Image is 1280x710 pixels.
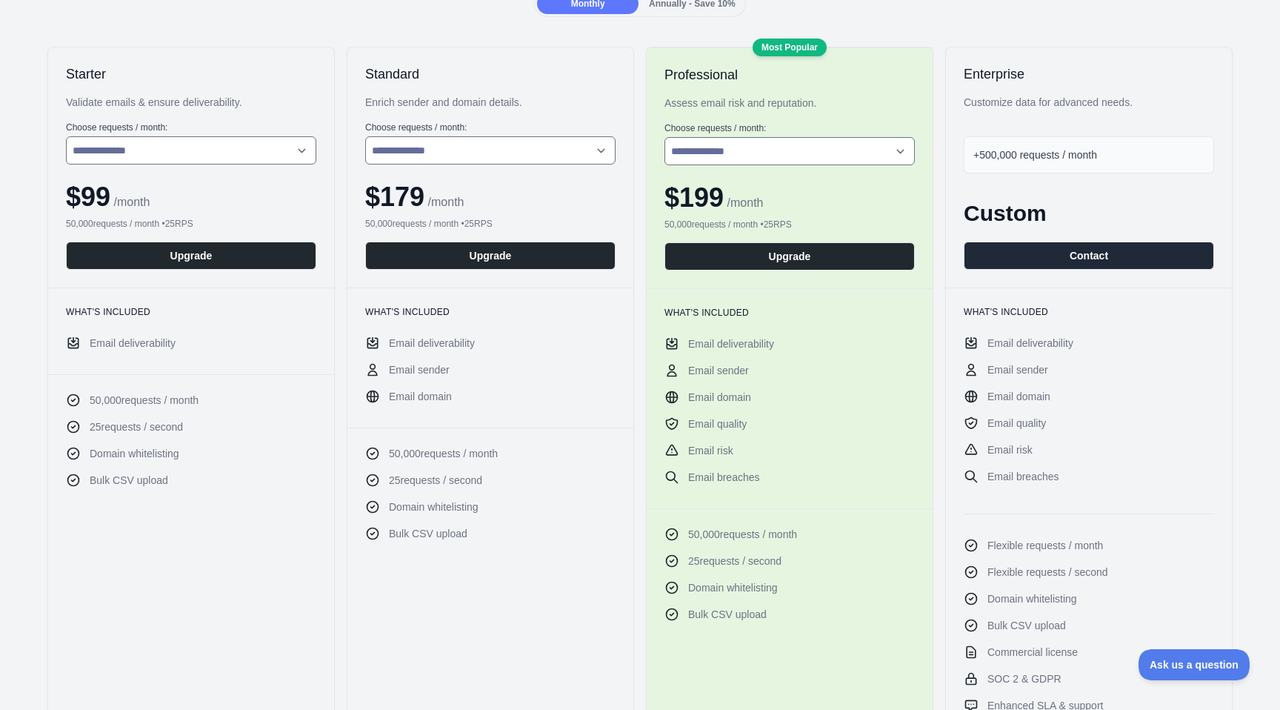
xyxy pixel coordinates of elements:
h3: What's included [964,306,1214,318]
button: Contact [964,242,1214,270]
button: Upgrade [365,242,616,270]
iframe: Toggle Customer Support [1139,649,1250,680]
button: Upgrade [664,242,915,271]
h3: What's included [365,306,616,318]
h3: What's included [664,307,915,319]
